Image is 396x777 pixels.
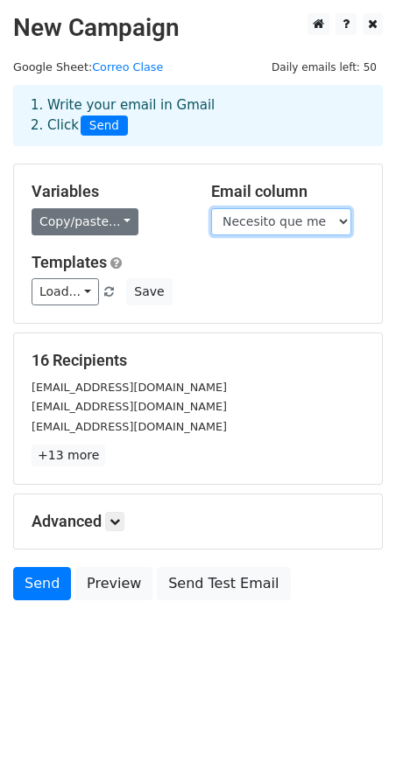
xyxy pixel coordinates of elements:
[32,351,364,370] h5: 16 Recipients
[32,512,364,531] h5: Advanced
[32,444,105,466] a: +13 more
[32,182,185,201] h5: Variables
[81,115,128,136] span: Send
[13,13,383,43] h2: New Campaign
[75,567,152,600] a: Preview
[32,400,227,413] small: [EMAIL_ADDRESS][DOMAIN_NAME]
[265,60,383,73] a: Daily emails left: 50
[265,58,383,77] span: Daily emails left: 50
[32,278,99,305] a: Load...
[126,278,172,305] button: Save
[92,60,163,73] a: Correo Clase
[18,95,378,136] div: 1. Write your email in Gmail 2. Click
[32,420,227,433] small: [EMAIL_ADDRESS][DOMAIN_NAME]
[32,381,227,394] small: [EMAIL_ADDRESS][DOMAIN_NAME]
[211,182,364,201] h5: Email column
[13,567,71,600] a: Send
[13,60,163,73] small: Google Sheet:
[32,253,107,271] a: Templates
[157,567,290,600] a: Send Test Email
[32,208,138,235] a: Copy/paste...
